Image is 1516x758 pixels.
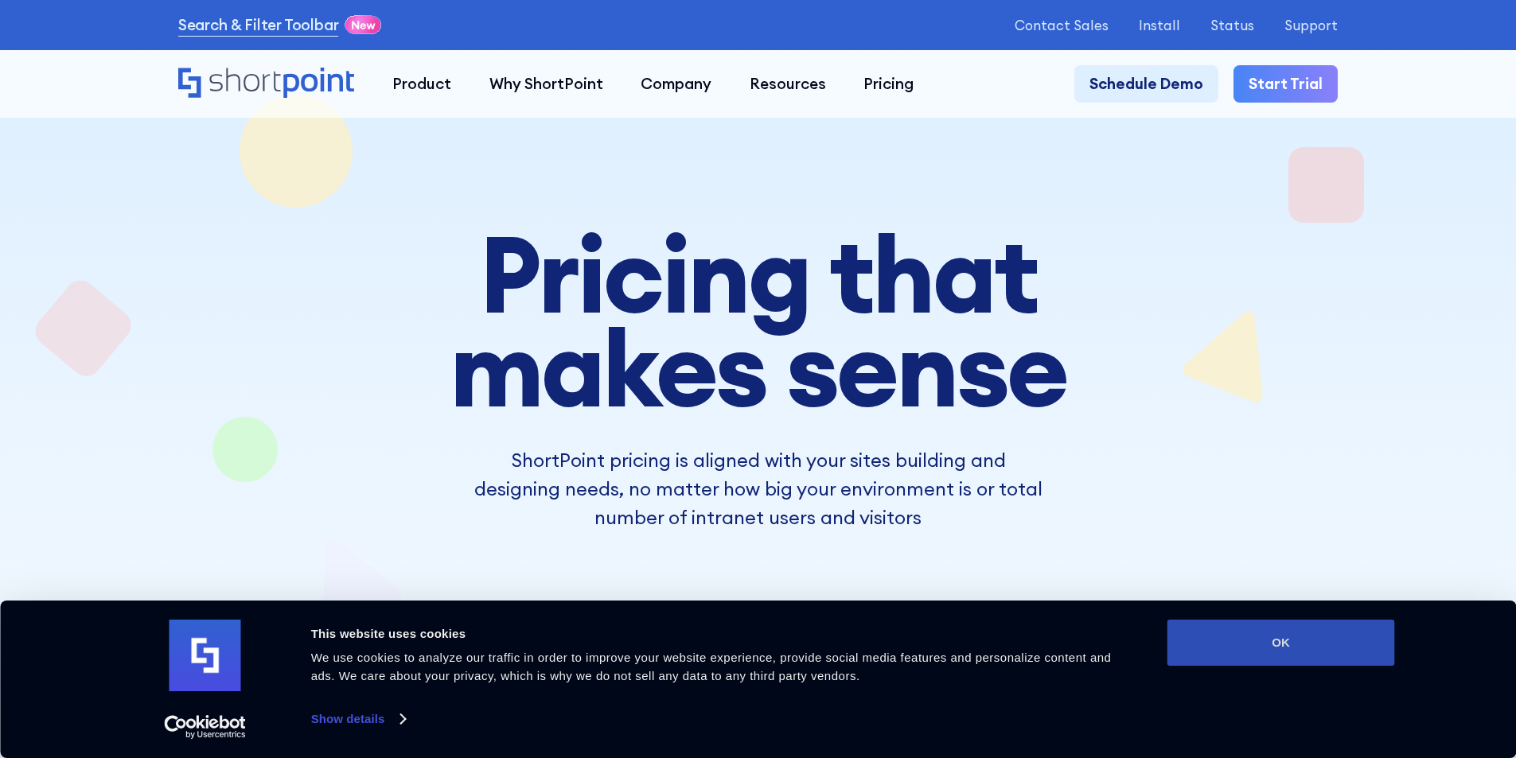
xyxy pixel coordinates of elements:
[373,65,470,103] a: Product
[311,707,405,731] a: Show details
[1167,620,1395,666] button: OK
[1074,65,1218,103] a: Schedule Demo
[1015,17,1109,33] a: Contact Sales
[311,624,1132,643] div: This website uses cookies
[1139,17,1180,33] a: Install
[311,651,1112,682] span: We use cookies to analyze our traffic in order to improve your website experience, provide social...
[178,14,339,37] a: Search & Filter Toolbar
[332,227,1185,416] h1: Pricing that makes sense
[170,620,241,691] img: logo
[750,72,826,95] div: Resources
[392,72,451,95] div: Product
[731,65,845,103] a: Resources
[863,72,914,95] div: Pricing
[470,65,622,103] a: Why ShortPoint
[178,68,354,100] a: Home
[1233,65,1338,103] a: Start Trial
[1210,17,1254,33] a: Status
[474,446,1042,531] p: ShortPoint pricing is aligned with your sites building and designing needs, no matter how big you...
[622,65,731,103] a: Company
[845,65,933,103] a: Pricing
[135,715,275,739] a: Usercentrics Cookiebot - opens in a new window
[1284,17,1338,33] a: Support
[489,72,603,95] div: Why ShortPoint
[641,72,711,95] div: Company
